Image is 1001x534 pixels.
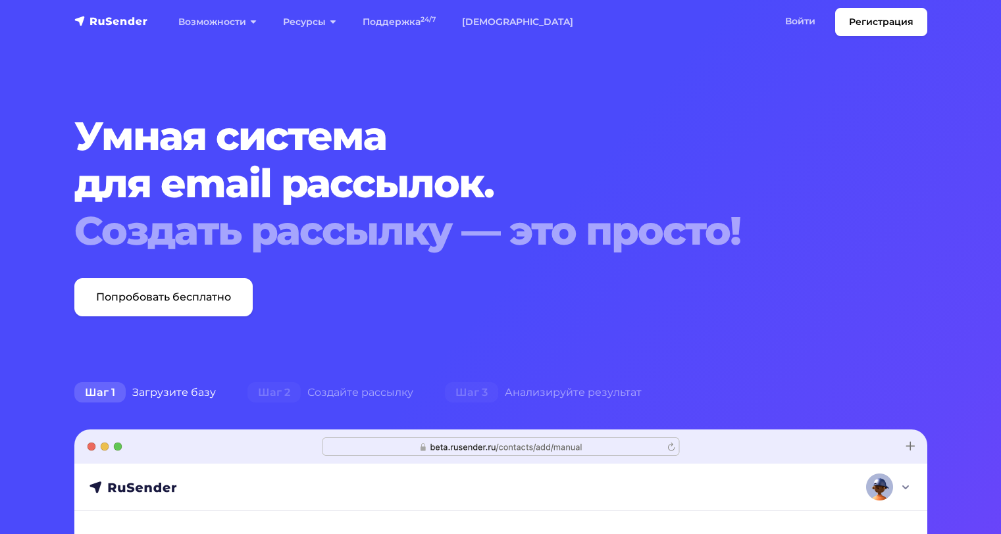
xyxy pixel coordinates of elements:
[232,379,429,406] div: Создайте рассылку
[449,9,586,36] a: [DEMOGRAPHIC_DATA]
[772,8,829,35] a: Войти
[74,382,126,403] span: Шаг 1
[74,278,253,316] a: Попробовать бесплатно
[247,382,301,403] span: Шаг 2
[349,9,449,36] a: Поддержка24/7
[270,9,349,36] a: Ресурсы
[835,8,927,36] a: Регистрация
[421,15,436,24] sup: 24/7
[74,207,855,255] div: Создать рассылку — это просто!
[445,382,498,403] span: Шаг 3
[429,379,657,406] div: Анализируйте результат
[74,14,148,28] img: RuSender
[59,379,232,406] div: Загрузите базу
[165,9,270,36] a: Возможности
[74,112,855,255] h1: Умная система для email рассылок.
